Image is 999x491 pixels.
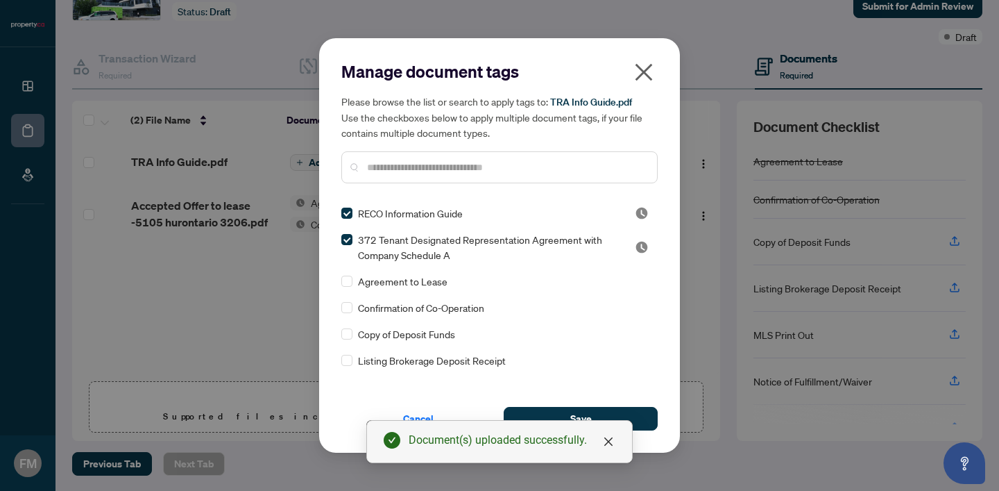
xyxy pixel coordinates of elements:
[341,407,495,431] button: Cancel
[341,60,658,83] h2: Manage document tags
[358,353,506,368] span: Listing Brokerage Deposit Receipt
[504,407,658,431] button: Save
[603,436,614,447] span: close
[635,206,649,220] img: status
[341,94,658,140] h5: Please browse the list or search to apply tags to: Use the checkboxes below to apply multiple doc...
[358,326,455,342] span: Copy of Deposit Funds
[358,232,618,263] span: 372 Tenant Designated Representation Agreement with Company Schedule A
[601,434,616,449] a: Close
[635,206,649,220] span: Pending Review
[943,442,985,484] button: Open asap
[570,408,592,430] span: Save
[358,206,463,221] span: RECO Information Guide
[635,240,649,254] span: Pending Review
[384,432,400,449] span: check-circle
[633,61,655,83] span: close
[550,96,632,108] span: TRA Info Guide.pdf
[358,274,447,289] span: Agreement to Lease
[409,432,615,449] div: Document(s) uploaded successfully.
[635,240,649,254] img: status
[403,408,434,430] span: Cancel
[358,300,484,315] span: Confirmation of Co-Operation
